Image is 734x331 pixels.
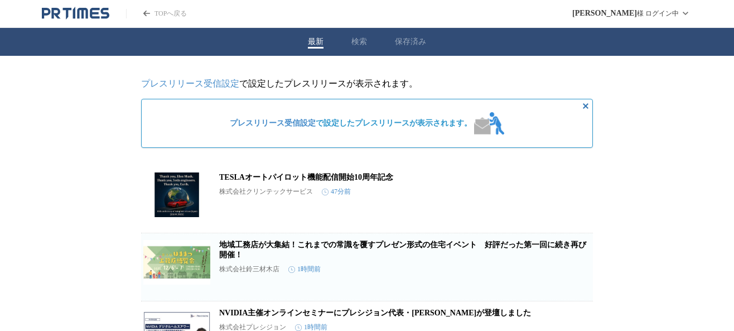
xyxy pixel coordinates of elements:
[351,37,367,47] button: 検索
[395,37,426,47] button: 保存済み
[322,187,351,196] time: 47分前
[219,309,531,317] a: NVIDIA主催オンラインセミナーにプレシジョン代表・[PERSON_NAME]が登壇しました
[219,173,393,181] a: TESLAオートパイロット機能配信開始10周年記念
[579,99,592,113] button: 非表示にする
[230,119,316,127] a: プレスリリース受信設定
[126,9,187,18] a: PR TIMESのトップページはこちら
[141,78,593,90] p: で設定したプレスリリースが表示されます。
[288,265,321,274] time: 1時間前
[572,9,637,18] span: [PERSON_NAME]
[143,172,210,217] img: TESLAオートパイロット機能配信開始10周年記念
[143,240,210,285] img: 地域工務店が大集結！これまでの常識を覆すプレゼン形式の住宅イベント 好評だった第一回に続き再び開催！
[308,37,323,47] button: 最新
[219,187,313,196] p: 株式会社クリンテックサービス
[219,265,279,274] p: 株式会社鈴三材木店
[141,79,239,88] a: プレスリリース受信設定
[42,7,109,20] a: PR TIMESのトップページはこちら
[230,118,472,128] span: で設定したプレスリリースが表示されます。
[219,241,586,259] a: 地域工務店が大集結！これまでの常識を覆すプレゼン形式の住宅イベント 好評だった第一回に続き再び開催！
